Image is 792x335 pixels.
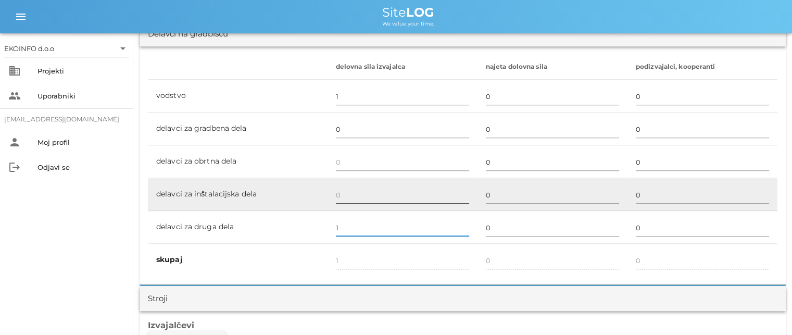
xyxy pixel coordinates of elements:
span: We value your time. [382,20,434,27]
td: delavci za inštalacijska dela [148,178,328,211]
div: Pripomoček za klepet [644,222,792,335]
input: 0 [486,187,619,203]
b: LOG [406,5,434,20]
div: Stroji [148,293,168,305]
th: najeta dolovna sila [477,55,627,80]
input: 0 [336,88,469,105]
th: podizvajalci, kooperanti [627,55,777,80]
input: 0 [336,187,469,203]
i: logout [8,161,21,173]
input: 0 [636,187,769,203]
input: 0 [336,154,469,170]
th: delovna sila izvajalca [328,55,477,80]
div: Odjavi se [37,163,125,171]
td: vodstvo [148,80,328,113]
div: EKOINFO d.o.o [4,44,54,53]
td: delavci za gradbena dela [148,113,328,145]
input: 0 [336,121,469,138]
div: Projekti [37,67,125,75]
i: people [8,90,21,102]
input: 0 [486,121,619,138]
i: business [8,65,21,77]
div: Delavci na gradbišču [148,28,228,40]
input: 0 [336,219,469,236]
div: Moj profil [37,138,125,146]
input: 0 [636,121,769,138]
iframe: Chat Widget [644,222,792,335]
i: person [8,136,21,148]
input: 0 [636,88,769,105]
td: delavci za druga dela [148,211,328,244]
input: 0 [636,154,769,170]
td: delavci za obrtna dela [148,145,328,178]
input: 0 [486,88,619,105]
div: Uporabniki [37,92,125,100]
i: menu [15,10,27,23]
h3: Izvajalčevi [148,319,777,331]
i: arrow_drop_down [117,42,129,55]
span: Site [382,5,434,20]
input: 0 [486,154,619,170]
input: 0 [486,219,619,236]
input: 0 [636,219,769,236]
b: skupaj [156,255,182,264]
div: EKOINFO d.o.o [4,40,129,57]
